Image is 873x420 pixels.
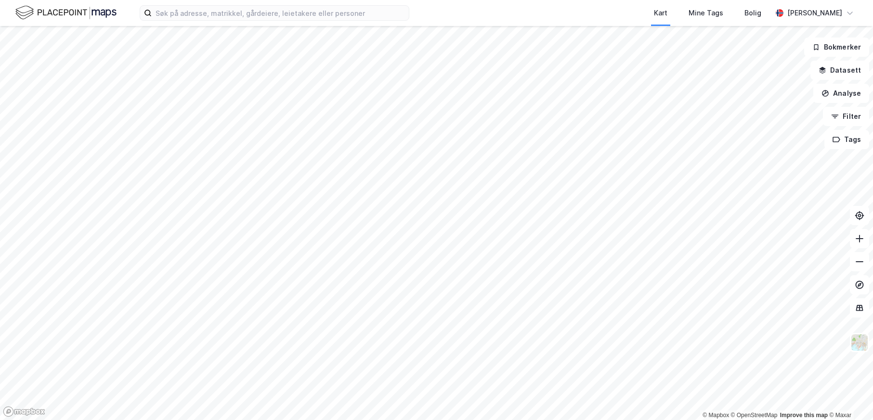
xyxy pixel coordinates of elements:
img: Z [850,333,869,352]
div: Kontrollprogram for chat [825,374,873,420]
a: Mapbox homepage [3,406,45,417]
img: logo.f888ab2527a4732fd821a326f86c7f29.svg [15,4,117,21]
a: OpenStreetMap [731,412,778,419]
button: Tags [824,130,869,149]
div: Mine Tags [689,7,723,19]
button: Filter [823,107,869,126]
input: Søk på adresse, matrikkel, gårdeiere, leietakere eller personer [152,6,409,20]
button: Analyse [813,84,869,103]
div: Kart [654,7,667,19]
div: [PERSON_NAME] [787,7,842,19]
div: Bolig [744,7,761,19]
iframe: Chat Widget [825,374,873,420]
a: Improve this map [780,412,828,419]
a: Mapbox [703,412,729,419]
button: Bokmerker [804,38,869,57]
button: Datasett [810,61,869,80]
